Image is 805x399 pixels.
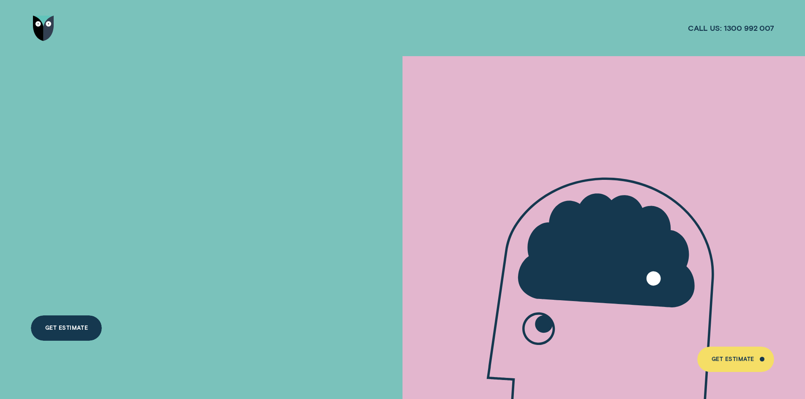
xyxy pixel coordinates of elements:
h4: A LOAN THAT PUTS YOU IN CONTROL [31,130,275,247]
a: Call us:1300 992 007 [688,23,774,33]
span: Call us: [688,23,722,33]
a: Get Estimate [31,315,102,341]
img: Wisr [33,16,54,41]
a: Get Estimate [697,347,774,372]
span: 1300 992 007 [724,23,774,33]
